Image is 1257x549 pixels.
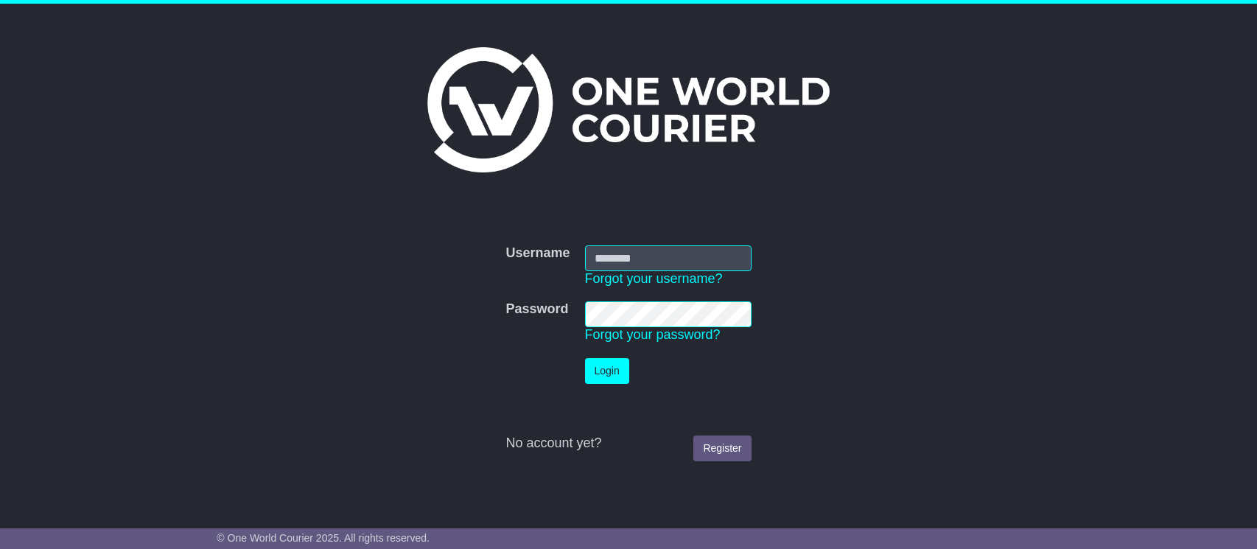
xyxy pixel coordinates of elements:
[585,327,721,342] a: Forgot your password?
[585,358,629,384] button: Login
[505,436,751,452] div: No account yet?
[505,301,568,318] label: Password
[693,436,751,461] a: Register
[505,245,570,262] label: Username
[585,271,723,286] a: Forgot your username?
[217,532,430,544] span: © One World Courier 2025. All rights reserved.
[427,47,830,172] img: One World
